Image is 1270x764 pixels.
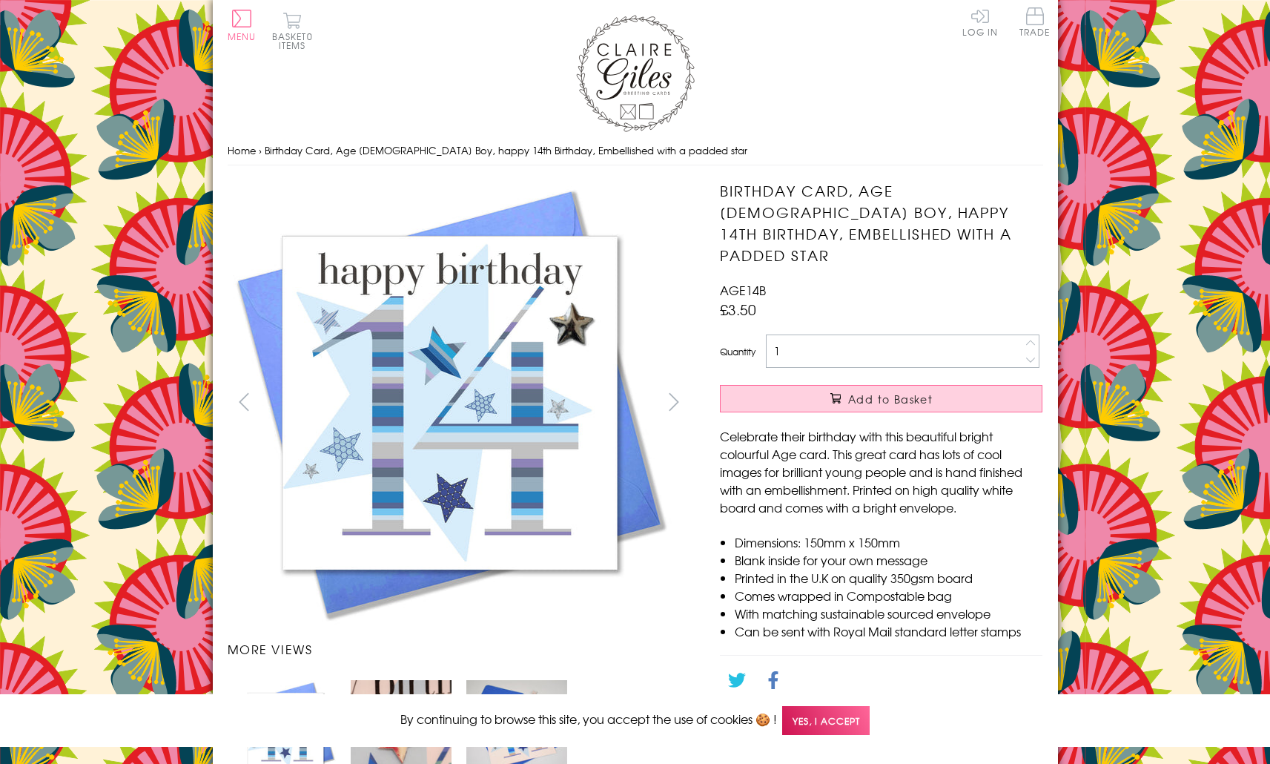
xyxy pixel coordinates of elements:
[735,622,1042,640] li: Can be sent with Royal Mail standard letter stamps
[962,7,998,36] a: Log In
[657,385,690,418] button: next
[228,30,257,43] span: Menu
[735,551,1042,569] li: Blank inside for your own message
[735,533,1042,551] li: Dimensions: 150mm x 150mm
[1019,7,1051,39] a: Trade
[279,30,313,52] span: 0 items
[228,143,256,157] a: Home
[735,569,1042,587] li: Printed in the U.K on quality 350gsm board
[1019,7,1051,36] span: Trade
[848,392,933,406] span: Add to Basket
[720,299,756,320] span: £3.50
[576,15,695,132] img: Claire Giles Greetings Cards
[720,345,755,358] label: Quantity
[228,136,1043,166] nav: breadcrumbs
[720,427,1042,516] p: Celebrate their birthday with this beautiful bright colourful Age card. This great card has lots ...
[735,605,1042,622] li: With matching sustainable sourced envelope
[720,180,1042,266] h1: Birthday Card, Age [DEMOGRAPHIC_DATA] Boy, happy 14th Birthday, Embellished with a padded star
[720,281,766,299] span: AGE14B
[228,640,691,658] h3: More views
[259,143,262,157] span: ›
[720,385,1042,412] button: Add to Basket
[265,143,747,157] span: Birthday Card, Age [DEMOGRAPHIC_DATA] Boy, happy 14th Birthday, Embellished with a padded star
[782,706,870,735] span: Yes, I accept
[228,385,261,418] button: prev
[228,10,257,41] button: Menu
[272,12,313,50] button: Basket0 items
[735,587,1042,605] li: Comes wrapped in Compostable bag
[228,180,672,625] img: Birthday Card, Age 14 Boy, happy 14th Birthday, Embellished with a padded star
